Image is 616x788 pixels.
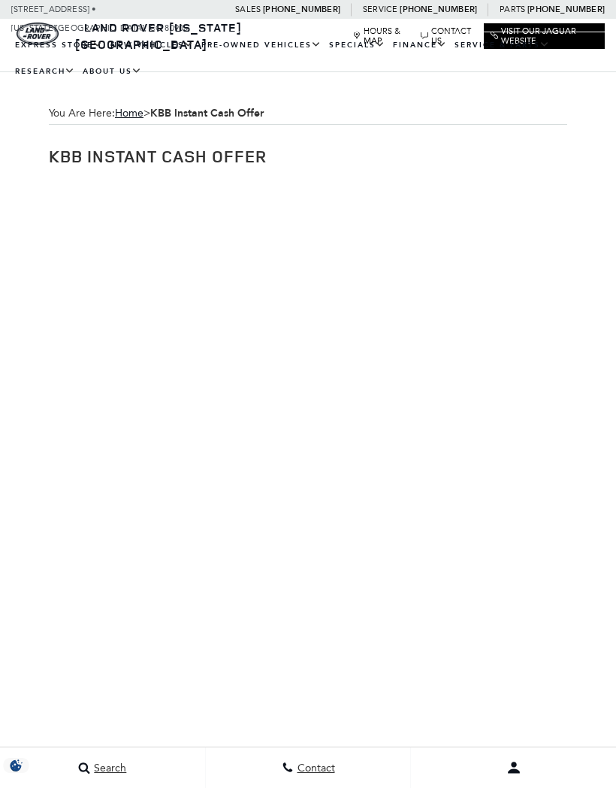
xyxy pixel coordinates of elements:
a: About Us [79,59,146,85]
a: EXPRESS STORE [11,32,107,59]
a: land-rover [17,23,59,45]
button: Open user profile menu [411,749,616,786]
a: Research [11,59,79,85]
a: [PHONE_NUMBER] [263,4,340,15]
h1: KBB Instant Cash Offer [49,147,567,165]
a: Finance [389,32,451,59]
span: Contact [294,762,335,774]
a: Specials [325,32,389,59]
div: Breadcrumbs [49,102,567,125]
a: [STREET_ADDRESS] • [US_STATE][GEOGRAPHIC_DATA], CO 80905 [11,5,188,33]
a: Service & Parts [451,32,554,59]
span: You Are Here: [49,102,567,125]
a: New Vehicles [107,32,198,59]
nav: Main Navigation [11,32,605,85]
span: > [115,107,264,120]
a: Visit Our Jaguar Website [491,26,598,46]
a: Contact Us [421,26,476,46]
a: Pre-Owned Vehicles [198,32,325,59]
img: Land Rover [17,23,59,45]
a: [PHONE_NUMBER] [400,4,477,15]
strong: KBB Instant Cash Offer [150,106,264,120]
a: Home [115,107,143,120]
a: [PHONE_NUMBER] [527,4,605,15]
a: Hours & Map [353,26,413,46]
a: Land Rover [US_STATE][GEOGRAPHIC_DATA] [75,20,242,53]
span: Search [90,762,126,774]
